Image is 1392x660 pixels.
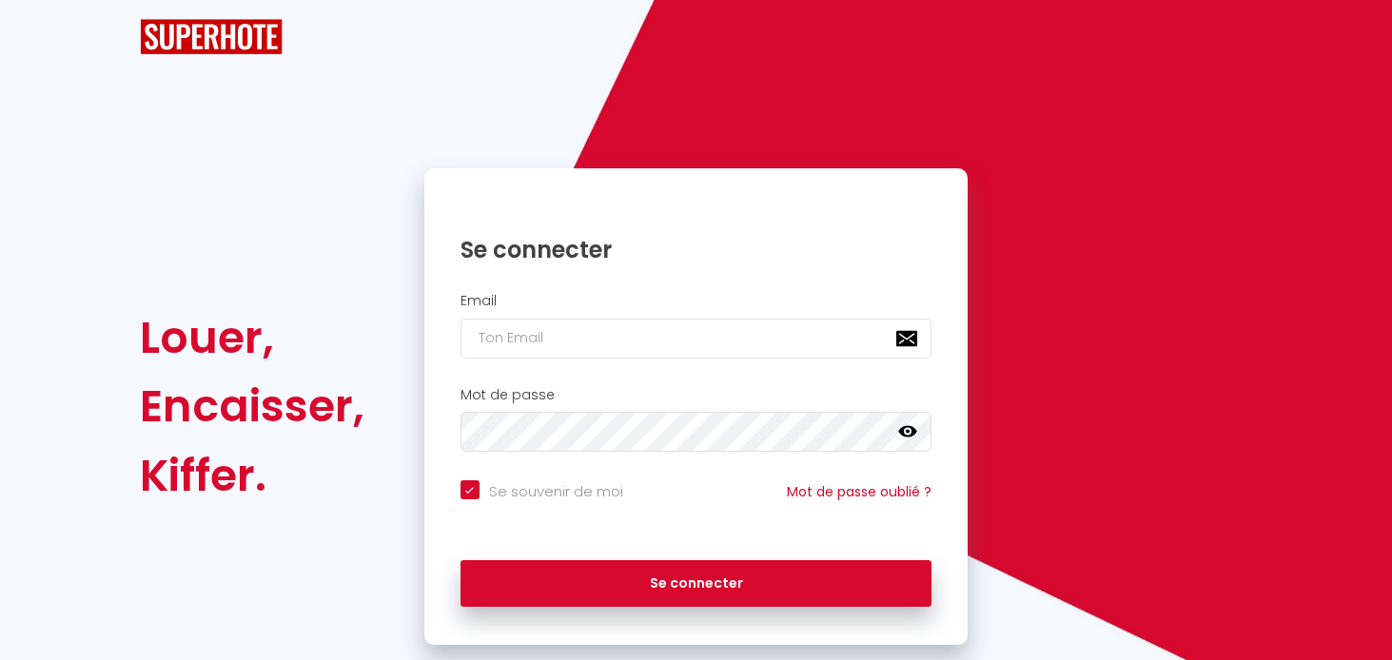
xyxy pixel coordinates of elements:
h2: Mot de passe [461,387,932,403]
div: Encaisser, [140,372,364,440]
div: Louer, [140,303,364,372]
button: Se connecter [461,560,932,608]
a: Mot de passe oublié ? [787,482,931,501]
div: Kiffer. [140,441,364,510]
h1: Se connecter [461,235,932,264]
h2: Email [461,293,932,309]
input: Ton Email [461,319,932,359]
img: SuperHote logo [140,19,283,54]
